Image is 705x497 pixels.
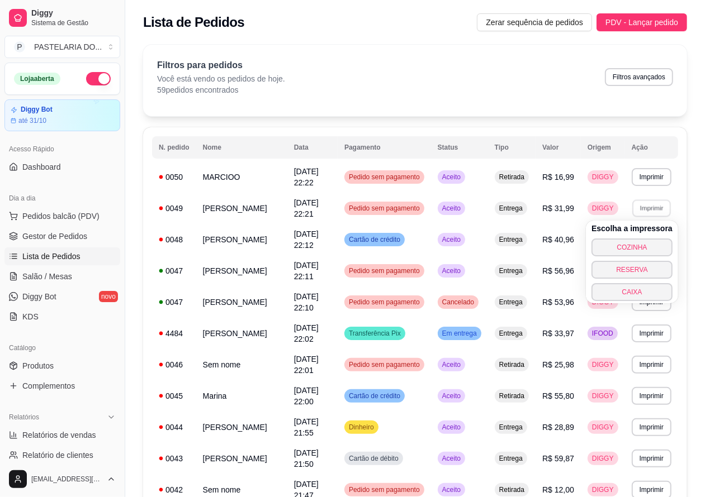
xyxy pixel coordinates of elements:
[294,417,319,437] span: [DATE] 21:55
[347,423,376,432] span: Dinheiro
[21,106,53,114] article: Diggy Bot
[157,59,285,72] p: Filtros para pedidos
[196,193,287,224] td: [PERSON_NAME]
[347,391,403,400] span: Cartão de crédito
[592,261,673,279] button: RESERVA
[347,204,422,213] span: Pedido sem pagamento
[157,84,285,95] p: 59 pedidos encontrados
[294,323,319,343] span: [DATE] 22:02
[86,72,111,85] button: Alterar Status
[159,453,190,464] div: 0043
[347,329,403,338] span: Transferência Pix
[592,283,673,301] button: CAIXA
[542,485,574,494] span: R$ 12,00
[159,359,190,370] div: 0046
[14,73,60,85] div: Loja aberta
[294,448,319,469] span: [DATE] 21:50
[159,484,190,495] div: 0042
[440,235,463,244] span: Aceito
[159,171,190,183] div: 0050
[22,211,100,222] span: Pedidos balcão (PDV)
[159,297,190,308] div: 0047
[196,349,287,380] td: Sem nome
[542,454,574,463] span: R$ 59,87
[440,298,476,307] span: Cancelado
[347,235,403,244] span: Cartão de crédito
[159,265,190,276] div: 0047
[159,234,190,245] div: 0048
[22,360,54,371] span: Produtos
[294,198,319,218] span: [DATE] 22:21
[497,454,525,463] span: Entrega
[347,298,422,307] span: Pedido sem pagamento
[159,422,190,433] div: 0044
[4,189,120,207] div: Dia a dia
[196,224,287,255] td: [PERSON_NAME]
[488,136,536,159] th: Tipo
[497,329,525,338] span: Entrega
[22,161,61,173] span: Dashboard
[18,116,46,125] article: até 31/10
[294,386,319,406] span: [DATE] 22:00
[294,355,319,375] span: [DATE] 22:01
[542,391,574,400] span: R$ 55,80
[590,329,616,338] span: IFOOD
[440,329,479,338] span: Em entrega
[590,423,616,432] span: DIGGY
[605,68,673,86] button: Filtros avançados
[294,167,319,187] span: [DATE] 22:22
[536,136,581,159] th: Valor
[22,450,93,461] span: Relatório de clientes
[431,136,488,159] th: Status
[159,203,190,214] div: 0049
[196,255,287,286] td: [PERSON_NAME]
[605,16,678,28] span: PDV - Lançar pedido
[440,266,463,275] span: Aceito
[542,423,574,432] span: R$ 28,89
[440,360,463,369] span: Aceito
[196,161,287,193] td: MARCIOO
[22,251,81,262] span: Lista de Pedidos
[581,136,625,159] th: Origem
[152,136,196,159] th: N. pedido
[22,429,96,441] span: Relatórios de vendas
[440,454,463,463] span: Aceito
[542,173,574,181] span: R$ 16,99
[157,73,285,84] p: Você está vendo os pedidos de hoje.
[632,418,671,436] button: Imprimir
[497,360,527,369] span: Retirada
[4,140,120,158] div: Acesso Rápido
[440,391,463,400] span: Aceito
[159,390,190,402] div: 0045
[440,173,463,181] span: Aceito
[22,380,75,391] span: Complementos
[497,298,525,307] span: Entrega
[9,413,39,422] span: Relatórios
[590,485,616,494] span: DIGGY
[347,173,422,181] span: Pedido sem pagamento
[196,286,287,318] td: [PERSON_NAME]
[590,454,616,463] span: DIGGY
[497,235,525,244] span: Entrega
[592,223,673,234] h4: Escolha a impressora
[159,328,190,339] div: 4484
[196,412,287,443] td: [PERSON_NAME]
[590,173,616,181] span: DIGGY
[632,199,671,217] button: Imprimir
[590,204,616,213] span: DIGGY
[440,485,463,494] span: Aceito
[590,391,616,400] span: DIGGY
[542,360,574,369] span: R$ 25,98
[294,292,319,312] span: [DATE] 22:10
[196,318,287,349] td: [PERSON_NAME]
[632,168,671,186] button: Imprimir
[196,136,287,159] th: Nome
[625,136,678,159] th: Ação
[34,41,102,52] div: PASTELARIA DO ...
[632,450,671,467] button: Imprimir
[440,423,463,432] span: Aceito
[542,329,574,338] span: R$ 33,97
[497,423,525,432] span: Entrega
[347,485,422,494] span: Pedido sem pagamento
[542,266,574,275] span: R$ 56,96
